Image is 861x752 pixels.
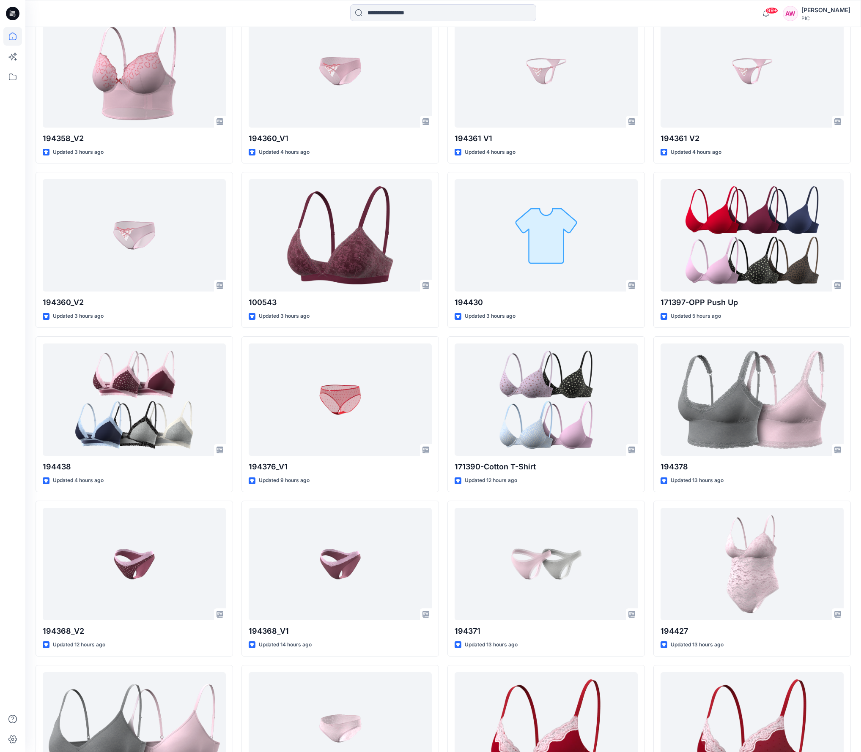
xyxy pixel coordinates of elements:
p: 194371 [455,625,638,637]
p: Updated 13 hours ago [671,476,724,485]
p: Updated 3 hours ago [465,312,516,321]
p: 194376_V1 [249,461,432,473]
p: Updated 5 hours ago [671,312,721,321]
p: 171397-OPP Push Up [661,297,844,308]
p: 194378 [661,461,844,473]
p: 194361 V1 [455,133,638,144]
a: 194361 V1 [455,15,638,127]
a: 194378 [661,343,844,456]
p: Updated 3 hours ago [53,148,104,157]
p: 194361 V2 [661,133,844,144]
div: AW [783,6,798,21]
a: 194368_V2 [43,508,226,620]
p: 194368_V2 [43,625,226,637]
a: 194430 [455,179,638,292]
p: 194360_V1 [249,133,432,144]
a: 194358_V2 [43,15,226,127]
p: Updated 4 hours ago [53,476,104,485]
a: 194360_V1 [249,15,432,127]
p: Updated 13 hours ago [465,640,518,649]
p: Updated 4 hours ago [465,148,516,157]
p: Updated 3 hours ago [53,312,104,321]
div: PIC [801,15,850,22]
p: 194438 [43,461,226,473]
a: 100543 [249,179,432,292]
p: 194358_V2 [43,133,226,144]
div: [PERSON_NAME] [801,5,850,15]
p: Updated 12 hours ago [53,640,105,649]
a: 194368_V1 [249,508,432,620]
p: 100543 [249,297,432,308]
p: Updated 14 hours ago [259,640,312,649]
a: 194376_V1 [249,343,432,456]
p: 194360_V2 [43,297,226,308]
p: Updated 4 hours ago [259,148,310,157]
p: 194427 [661,625,844,637]
p: 171390-Cotton T-Shirt [455,461,638,473]
span: 99+ [765,7,778,14]
a: 171397-OPP Push Up [661,179,844,292]
a: 194360_V2 [43,179,226,292]
p: Updated 3 hours ago [259,312,310,321]
p: 194430 [455,297,638,308]
p: Updated 13 hours ago [671,640,724,649]
a: 194361 V2 [661,15,844,127]
p: Updated 12 hours ago [465,476,517,485]
a: 194438 [43,343,226,456]
p: 194368_V1 [249,625,432,637]
p: Updated 9 hours ago [259,476,310,485]
a: 194371 [455,508,638,620]
a: 194427 [661,508,844,620]
p: Updated 4 hours ago [671,148,721,157]
a: 171390-Cotton T-Shirt [455,343,638,456]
